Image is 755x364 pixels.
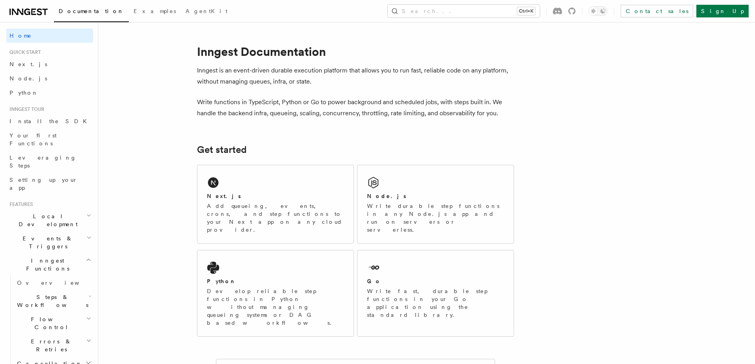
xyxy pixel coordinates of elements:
[6,114,93,128] a: Install the SDK
[6,209,93,231] button: Local Development
[696,5,749,17] a: Sign Up
[10,75,47,82] span: Node.js
[197,97,514,119] p: Write functions in TypeScript, Python or Go to power background and scheduled jobs, with steps bu...
[17,280,99,286] span: Overview
[6,201,33,208] span: Features
[367,192,406,200] h2: Node.js
[357,250,514,337] a: GoWrite fast, durable step functions in your Go application using the standard library.
[10,90,38,96] span: Python
[14,337,86,353] span: Errors & Retries
[10,118,92,124] span: Install the SDK
[197,250,354,337] a: PythonDevelop reliable step functions in Python without managing queueing systems or DAG based wo...
[181,2,232,21] a: AgentKit
[197,165,354,244] a: Next.jsAdd queueing, events, crons, and step functions to your Next app on any cloud provider.
[6,151,93,173] a: Leveraging Steps
[14,334,93,356] button: Errors & Retries
[14,293,88,309] span: Steps & Workflows
[6,106,44,112] span: Inngest tour
[197,65,514,87] p: Inngest is an event-driven durable execution platform that allows you to run fast, reliable code ...
[6,234,86,250] span: Events & Triggers
[14,276,93,290] a: Overview
[10,154,76,169] span: Leveraging Steps
[357,165,514,244] a: Node.jsWrite durable step functions in any Node.js app and run on servers or serverless.
[207,192,241,200] h2: Next.js
[10,32,32,40] span: Home
[10,61,47,67] span: Next.js
[621,5,693,17] a: Contact sales
[367,277,381,285] h2: Go
[185,8,227,14] span: AgentKit
[367,287,504,319] p: Write fast, durable step functions in your Go application using the standard library.
[6,128,93,151] a: Your first Functions
[129,2,181,21] a: Examples
[197,44,514,59] h1: Inngest Documentation
[54,2,129,22] a: Documentation
[517,7,535,15] kbd: Ctrl+K
[6,253,93,276] button: Inngest Functions
[207,287,344,327] p: Develop reliable step functions in Python without managing queueing systems or DAG based workflows.
[197,144,247,155] a: Get started
[10,177,78,191] span: Setting up your app
[589,6,608,16] button: Toggle dark mode
[6,86,93,100] a: Python
[6,231,93,253] button: Events & Triggers
[6,29,93,43] a: Home
[6,257,86,273] span: Inngest Functions
[59,8,124,14] span: Documentation
[388,5,540,17] button: Search...Ctrl+K
[14,290,93,312] button: Steps & Workflows
[6,71,93,86] a: Node.js
[207,277,236,285] h2: Python
[14,312,93,334] button: Flow Control
[207,202,344,234] p: Add queueing, events, crons, and step functions to your Next app on any cloud provider.
[367,202,504,234] p: Write durable step functions in any Node.js app and run on servers or serverless.
[10,132,57,147] span: Your first Functions
[6,49,41,55] span: Quick start
[134,8,176,14] span: Examples
[6,212,86,228] span: Local Development
[6,173,93,195] a: Setting up your app
[6,57,93,71] a: Next.js
[14,315,86,331] span: Flow Control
